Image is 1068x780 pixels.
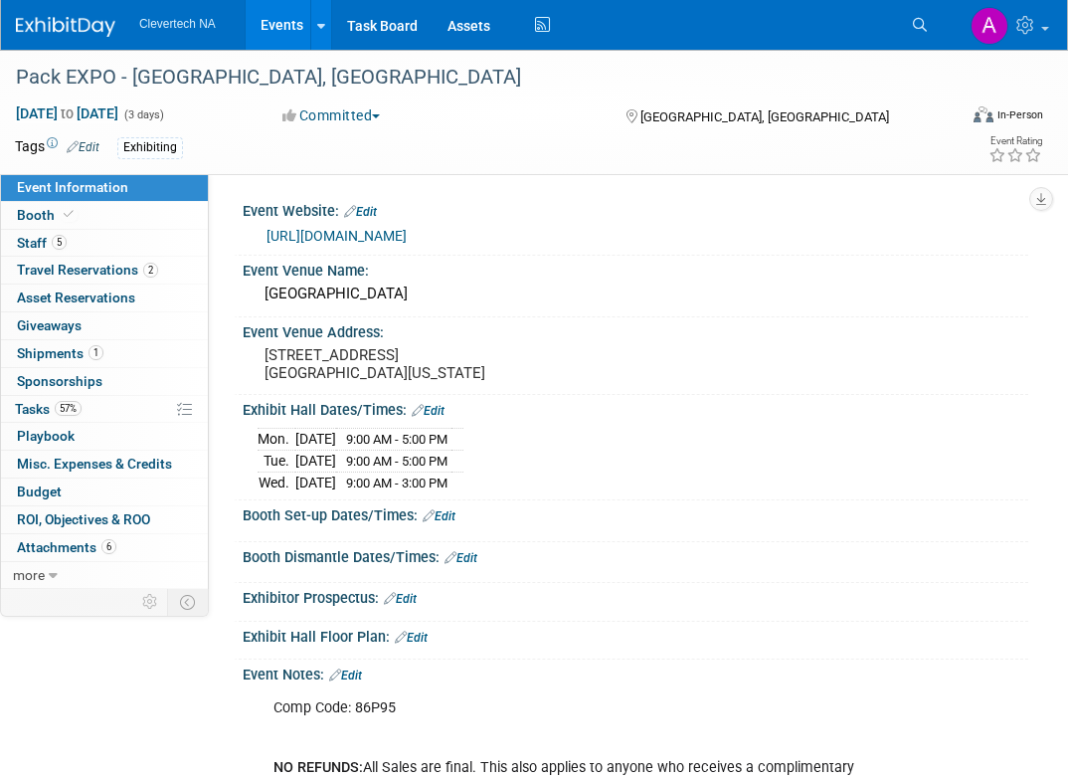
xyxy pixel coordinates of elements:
span: [GEOGRAPHIC_DATA], [GEOGRAPHIC_DATA] [640,109,889,124]
td: [DATE] [295,429,336,451]
td: Tue. [258,451,295,473]
a: Edit [67,140,99,154]
td: Mon. [258,429,295,451]
a: Edit [445,551,477,565]
span: Travel Reservations [17,262,158,278]
div: Pack EXPO - [GEOGRAPHIC_DATA], [GEOGRAPHIC_DATA] [9,60,942,96]
div: Booth Set-up Dates/Times: [243,500,1028,526]
span: Sponsorships [17,373,102,389]
span: [DATE] [DATE] [15,104,119,122]
div: Exhibitor Prospectus: [243,583,1028,609]
a: Tasks57% [1,396,208,423]
span: ROI, Objectives & ROO [17,511,150,527]
a: Shipments1 [1,340,208,367]
div: Event Notes: [243,660,1028,685]
td: Tags [15,136,99,159]
span: Tasks [15,401,82,417]
img: Format-Inperson.png [974,106,993,122]
a: Edit [384,592,417,606]
div: Exhibit Hall Dates/Times: [243,395,1028,421]
span: more [13,567,45,583]
a: Misc. Expenses & Credits [1,451,208,478]
a: Travel Reservations2 [1,257,208,284]
i: Booth reservation complete [64,209,74,220]
span: Playbook [17,428,75,444]
div: Event Venue Address: [243,317,1028,342]
span: Misc. Expenses & Credits [17,456,172,472]
td: [DATE] [295,451,336,473]
a: Playbook [1,423,208,450]
div: Event Venue Name: [243,256,1028,281]
span: Asset Reservations [17,290,135,305]
span: to [58,105,77,121]
div: Event Website: [243,196,1028,222]
span: 9:00 AM - 5:00 PM [346,454,447,469]
span: 57% [55,401,82,416]
span: 5 [52,235,67,250]
span: (3 days) [122,108,164,121]
span: Giveaways [17,317,82,333]
div: Exhibit Hall Floor Plan: [243,622,1028,648]
b: NO REFUNDS: [273,759,363,776]
a: Edit [423,509,455,523]
div: In-Person [996,107,1043,122]
div: Exhibiting [117,137,183,158]
span: Event Information [17,179,128,195]
span: 6 [101,539,116,554]
span: Clevertech NA [139,17,216,31]
div: Booth Dismantle Dates/Times: [243,542,1028,568]
a: Staff5 [1,230,208,257]
a: Attachments6 [1,534,208,561]
span: 9:00 AM - 5:00 PM [346,432,447,447]
a: [URL][DOMAIN_NAME] [267,228,407,244]
td: Personalize Event Tab Strip [133,589,168,615]
a: Edit [395,631,428,645]
span: 2 [143,263,158,278]
td: Toggle Event Tabs [168,589,209,615]
td: [DATE] [295,472,336,492]
div: [GEOGRAPHIC_DATA] [258,279,1013,309]
a: ROI, Objectives & ROO [1,506,208,533]
span: Booth [17,207,78,223]
a: more [1,562,208,589]
div: Event Rating [988,136,1042,146]
button: Committed [275,105,388,125]
pre: [STREET_ADDRESS] [GEOGRAPHIC_DATA][US_STATE] [265,346,548,382]
span: Attachments [17,539,116,555]
a: Edit [412,404,445,418]
img: Adnelys Hernandez [971,7,1008,45]
td: Wed. [258,472,295,492]
a: Sponsorships [1,368,208,395]
a: Giveaways [1,312,208,339]
span: Budget [17,484,62,499]
a: Edit [344,205,377,219]
span: 9:00 AM - 3:00 PM [346,476,447,490]
div: Event Format [884,103,1043,133]
span: 1 [89,345,103,360]
a: Budget [1,479,208,505]
a: Event Information [1,174,208,201]
span: Shipments [17,345,103,361]
a: Asset Reservations [1,285,208,311]
a: Edit [329,669,362,682]
img: ExhibitDay [16,17,115,37]
span: Staff [17,235,67,251]
a: Booth [1,202,208,229]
